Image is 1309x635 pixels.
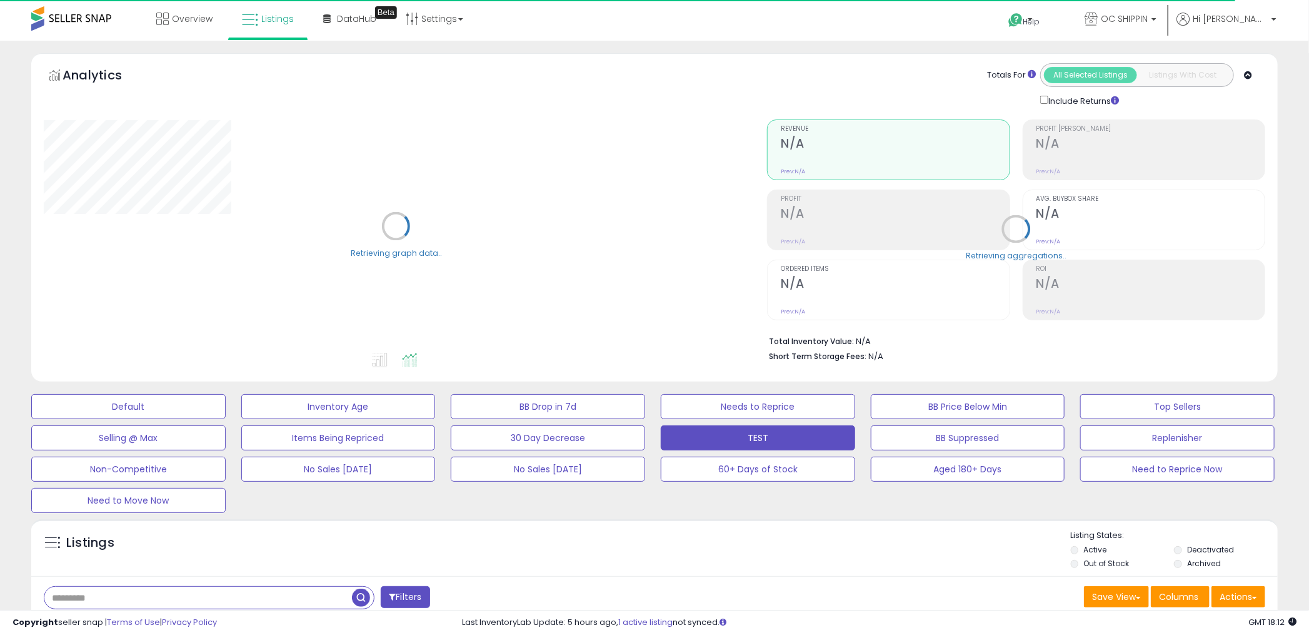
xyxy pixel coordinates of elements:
[462,617,1296,629] div: Last InventoryLab Update: 5 hours ago, not synced.
[1211,586,1265,607] button: Actions
[13,616,58,628] strong: Copyright
[1176,13,1276,41] a: Hi [PERSON_NAME]
[31,425,226,450] button: Selling @ Max
[375,6,397,19] div: Tooltip anchor
[1080,457,1275,482] button: Need to Reprice Now
[1080,394,1275,419] button: Top Sellers
[241,425,436,450] button: Items Being Repriced
[1159,591,1198,603] span: Columns
[13,617,217,629] div: seller snap | |
[31,394,226,419] button: Default
[871,394,1065,419] button: BB Price Below Min
[337,13,376,25] span: DataHub
[871,425,1065,450] button: BB Suppressed
[31,488,226,513] button: Need to Move Now
[451,394,645,419] button: BB Drop in 7d
[63,66,146,87] h5: Analytics
[1101,13,1148,25] span: OC SHIPPIN
[966,250,1066,262] div: Retrieving aggregations..
[871,457,1065,482] button: Aged 180+ Days
[1084,544,1107,555] label: Active
[66,534,114,552] h5: Listings
[31,457,226,482] button: Non-Competitive
[1248,616,1296,628] span: 2025-09-15 18:12 GMT
[1136,67,1230,83] button: Listings With Cost
[998,3,1065,41] a: Help
[172,13,213,25] span: Overview
[1187,558,1221,569] label: Archived
[351,248,442,259] div: Retrieving graph data..
[987,69,1036,81] div: Totals For
[661,394,855,419] button: Needs to Reprice
[1023,16,1040,27] span: Help
[1084,558,1130,569] label: Out of Stock
[451,457,645,482] button: No Sales [DATE]
[451,425,645,450] button: 30 Day Decrease
[162,616,217,628] a: Privacy Policy
[1008,13,1023,28] i: Get Help
[241,394,436,419] button: Inventory Age
[1193,13,1268,25] span: Hi [PERSON_NAME]
[261,13,294,25] span: Listings
[1071,530,1278,542] p: Listing States:
[1031,93,1134,107] div: Include Returns
[1044,67,1137,83] button: All Selected Listings
[661,457,855,482] button: 60+ Days of Stock
[1084,586,1149,607] button: Save View
[381,586,429,608] button: Filters
[661,425,855,450] button: TEST
[107,616,160,628] a: Terms of Use
[1151,586,1210,607] button: Columns
[618,616,673,628] a: 1 active listing
[1080,425,1275,450] button: Replenisher
[241,457,436,482] button: No Sales [DATE]
[1187,544,1234,555] label: Deactivated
